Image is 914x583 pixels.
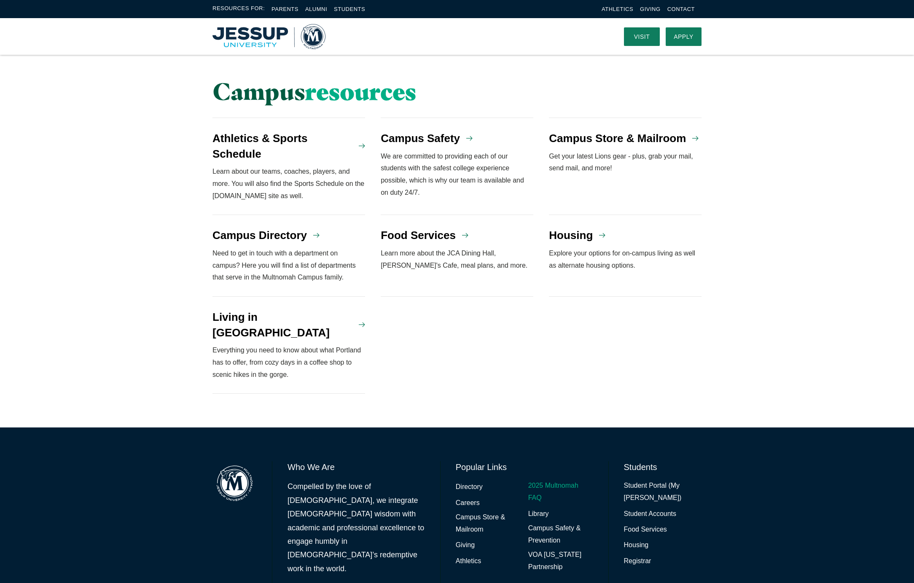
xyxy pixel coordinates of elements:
a: Registrar [624,555,651,567]
p: We are committed to providing each of our students with the safest college experience possible, w... [381,150,533,199]
a: 2025 Multnomah FAQ [528,480,593,504]
a: Housing Explore your options for on-campus living as well as alternate housing options. [549,215,702,297]
a: Library [528,508,549,520]
a: Campus Safety & Prevention [528,522,593,547]
a: Students [334,6,365,12]
p: Need to get in touch with a department on campus? Here you will find a list of departments that s... [212,247,365,284]
p: Get your latest Lions gear - plus, grab your mail, send mail, and more! [549,150,702,175]
a: Apply [666,27,702,46]
span: resources [305,77,416,106]
p: Explore your options for on-campus living as well as alternate housing options. [549,247,702,272]
p: Learn about our teams, coaches, players, and more. You will also find the Sports Schedule on the ... [212,166,365,202]
p: Everything you need to know about what Portland has to offer, from cozy days in a coffee shop to ... [212,344,365,381]
img: Multnomah University Logo [212,24,325,49]
a: Campus Store & Mailroom Get your latest Lions gear - plus, grab your mail, send mail, and more! [549,118,702,215]
a: Giving [640,6,661,12]
a: Parents [272,6,298,12]
span: Resources For: [212,4,265,14]
a: Athletics & Sports Schedule Learn about our teams, coaches, players, and more. You will also find... [212,118,365,215]
a: Food Services [624,524,667,536]
h4: Campus Store & Mailroom [549,131,686,146]
a: Food Services Learn more about the JCA Dining Hall, [PERSON_NAME]'s Cafe, meal plans, and more. [381,215,533,297]
h4: Living in [GEOGRAPHIC_DATA] [212,309,352,340]
a: Alumni [305,6,327,12]
h2: Campus [212,78,533,105]
a: Giving [456,539,475,551]
h4: Housing [549,228,593,243]
a: Student Accounts [624,508,677,520]
a: Campus Directory Need to get in touch with a department on campus? Here you will find a list of d... [212,215,365,297]
a: Athletics [602,6,633,12]
a: Home [212,24,325,49]
p: Learn more about the JCA Dining Hall, [PERSON_NAME]'s Cafe, meal plans, and more. [381,247,533,272]
a: Housing [624,539,649,551]
a: Athletics [456,555,481,567]
h4: Campus Directory [212,228,307,243]
h6: Who We Are [288,461,425,473]
h6: Students [624,461,702,473]
a: Living in [GEOGRAPHIC_DATA] Everything you need to know about what Portland has to offer, from co... [212,297,365,394]
a: Campus Store & Mailroom [456,511,521,536]
a: Campus Safety We are committed to providing each of our students with the safest college experien... [381,118,533,215]
a: Careers [456,497,480,509]
a: Visit [624,27,660,46]
img: Multnomah Campus of Jessup University logo [212,461,257,505]
p: Compelled by the love of [DEMOGRAPHIC_DATA], we integrate [DEMOGRAPHIC_DATA] wisdom with academic... [288,480,425,575]
h4: Campus Safety [381,131,460,146]
h6: Popular Links [456,461,593,473]
a: Directory [456,481,483,493]
h4: Athletics & Sports Schedule [212,131,352,161]
a: VOA [US_STATE] Partnership [528,549,593,573]
a: Contact [667,6,695,12]
h4: Food Services [381,228,456,243]
a: Student Portal (My [PERSON_NAME]) [624,480,702,504]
